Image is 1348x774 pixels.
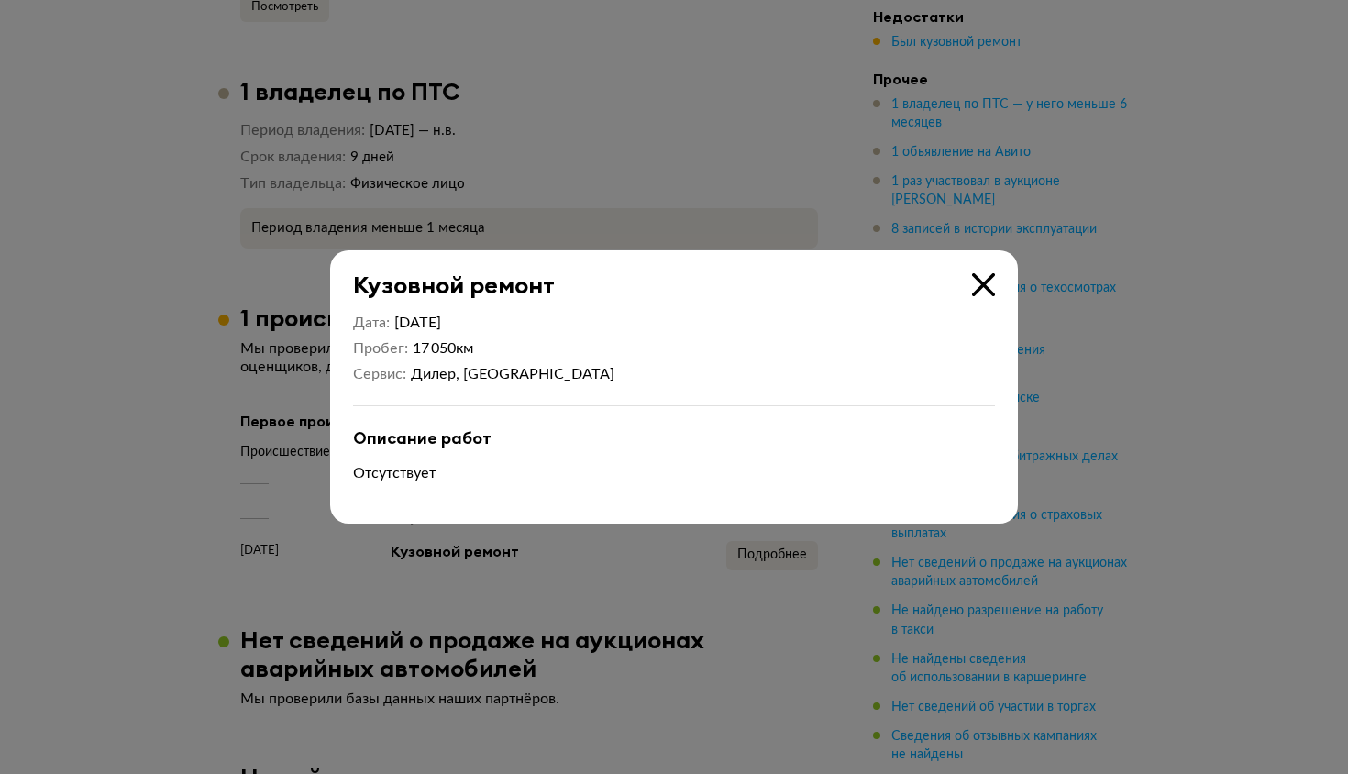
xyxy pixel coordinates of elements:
[353,365,406,383] dt: Сервис
[413,339,614,358] div: 17 050 км
[353,463,995,483] div: Отсутствует
[394,314,614,332] div: [DATE]
[353,339,408,358] dt: Пробег
[330,250,995,299] div: Кузовной ремонт
[353,314,390,332] dt: Дата
[411,365,614,383] div: Дилер, [GEOGRAPHIC_DATA]
[353,428,995,448] div: Описание работ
